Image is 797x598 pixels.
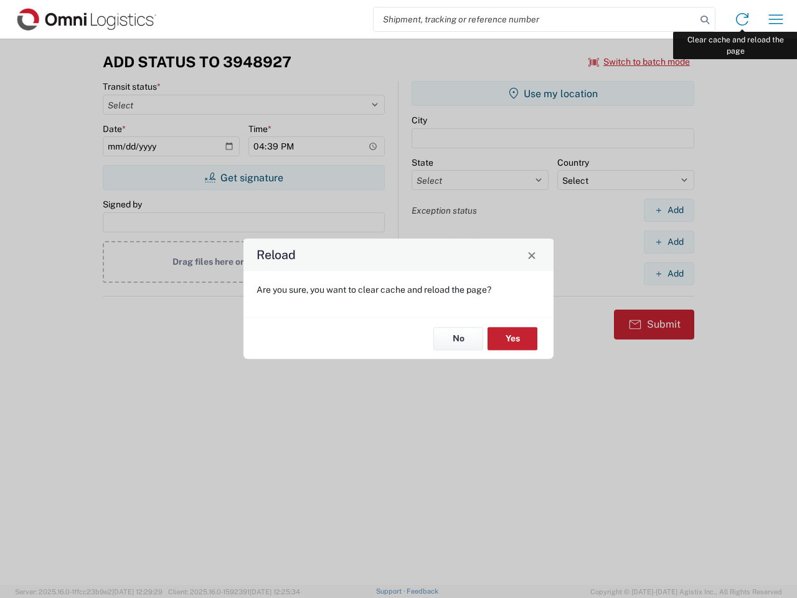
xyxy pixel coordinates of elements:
input: Shipment, tracking or reference number [374,7,696,31]
button: No [433,327,483,350]
p: Are you sure, you want to clear cache and reload the page? [257,284,540,295]
button: Yes [488,327,537,350]
button: Close [523,246,540,263]
h4: Reload [257,246,296,264]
